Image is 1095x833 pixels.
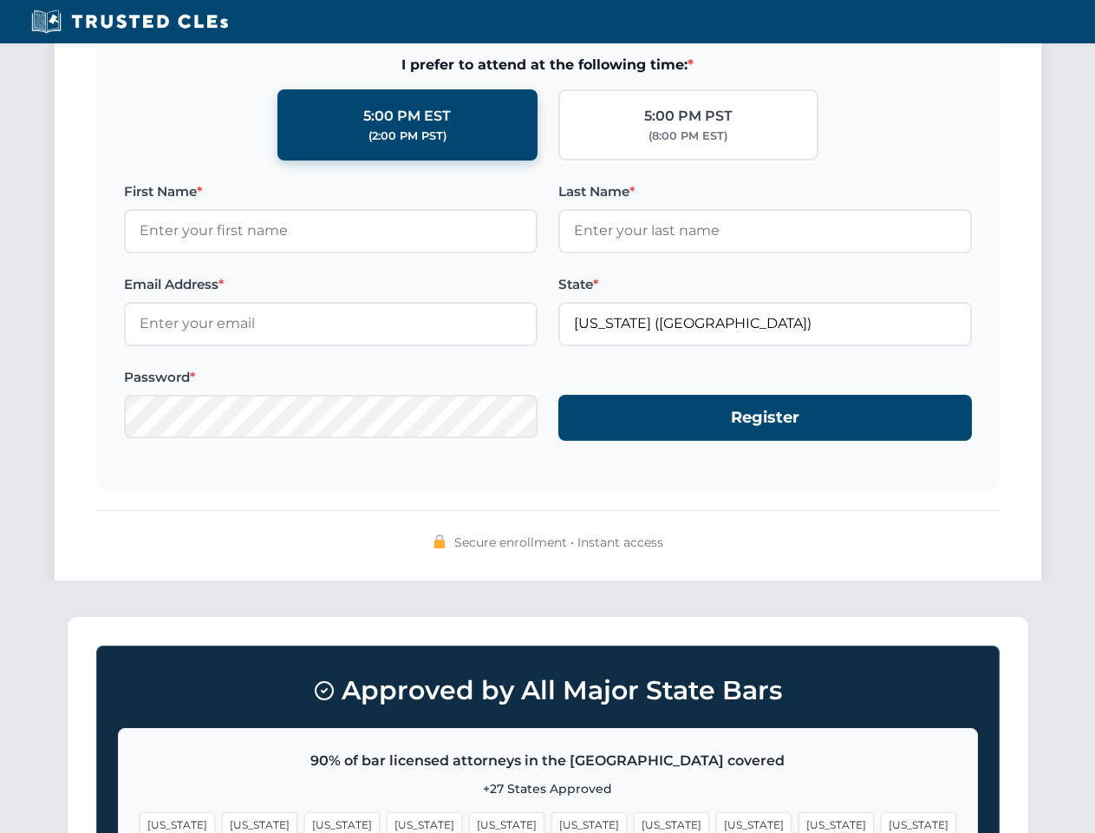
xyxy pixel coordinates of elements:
[454,533,663,552] span: Secure enrollment • Instant access
[363,105,451,128] div: 5:00 PM EST
[558,209,972,253] input: Enter your last name
[558,181,972,202] label: Last Name
[649,128,727,145] div: (8:00 PM EST)
[558,395,972,441] button: Register
[124,54,972,76] span: I prefer to attend at the following time:
[140,750,956,772] p: 90% of bar licensed attorneys in the [GEOGRAPHIC_DATA] covered
[558,302,972,345] input: Florida (FL)
[124,181,538,202] label: First Name
[26,9,233,35] img: Trusted CLEs
[118,667,978,714] h3: Approved by All Major State Bars
[433,535,446,548] img: 🔒
[124,367,538,388] label: Password
[368,128,446,145] div: (2:00 PM PST)
[124,302,538,345] input: Enter your email
[140,779,956,798] p: +27 States Approved
[124,209,538,253] input: Enter your first name
[558,274,972,295] label: State
[124,274,538,295] label: Email Address
[644,105,733,128] div: 5:00 PM PST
